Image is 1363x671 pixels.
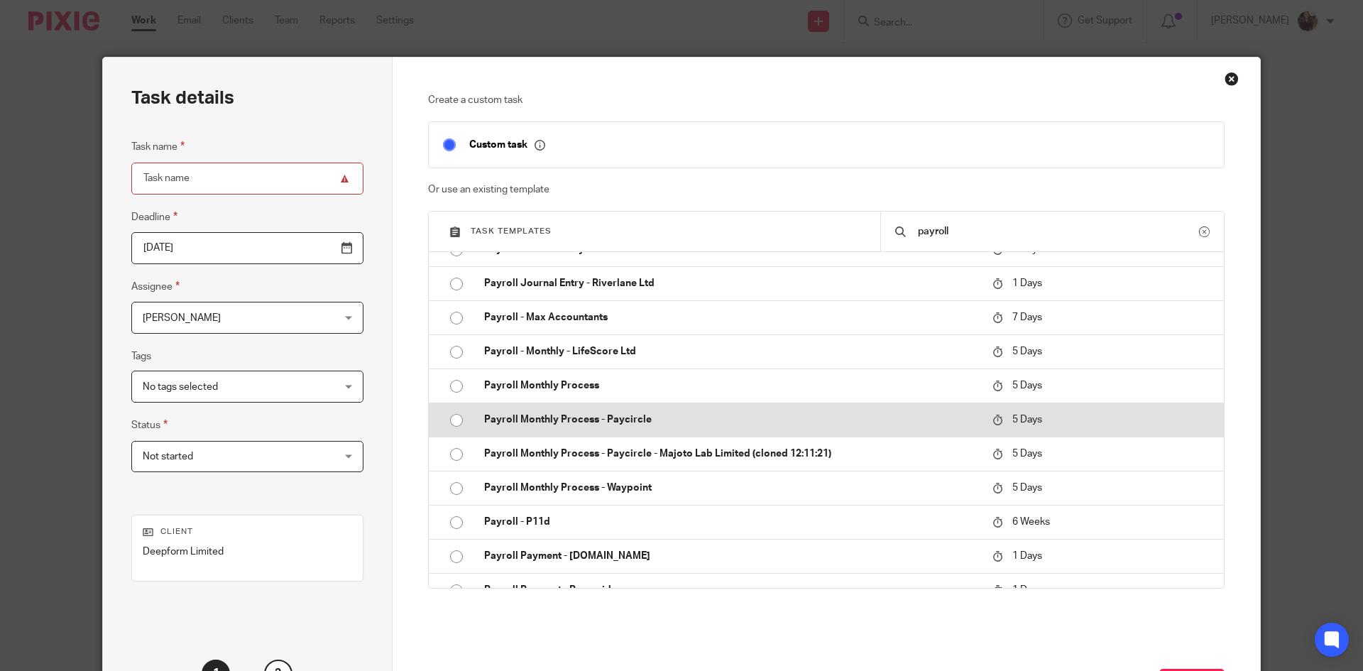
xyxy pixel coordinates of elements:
[131,278,180,295] label: Assignee
[131,209,177,225] label: Deadline
[484,583,978,597] p: Payroll Payment - Pervasid
[484,413,978,427] p: Payroll Monthly Process - Paycircle
[143,526,352,538] p: Client
[1012,347,1042,356] span: 5 Days
[484,276,978,290] p: Payroll Journal Entry - Riverlane Ltd
[1012,585,1042,595] span: 1 Days
[484,310,978,324] p: Payroll - Max Accountants
[1012,483,1042,493] span: 5 Days
[428,182,1225,197] p: Or use an existing template
[143,545,352,559] p: Deepform Limited
[1012,449,1042,459] span: 5 Days
[469,138,545,151] p: Custom task
[484,378,978,393] p: Payroll Monthly Process
[1012,278,1042,288] span: 1 Days
[484,344,978,359] p: Payroll - Monthly - LifeScore Ltd
[1012,551,1042,561] span: 1 Days
[131,349,151,364] label: Tags
[1012,312,1042,322] span: 7 Days
[484,515,978,529] p: Payroll - P11d
[1012,517,1050,527] span: 6 Weeks
[143,452,193,462] span: Not started
[1012,415,1042,425] span: 5 Days
[131,138,185,155] label: Task name
[484,447,978,461] p: Payroll Monthly Process - Paycircle - Majoto Lab Limited (cloned 12:11:21)
[131,163,363,195] input: Task name
[484,549,978,563] p: Payroll Payment - [DOMAIN_NAME]
[1225,72,1239,86] div: Close this dialog window
[428,93,1225,107] p: Create a custom task
[131,232,363,264] input: Pick a date
[131,86,234,110] h2: Task details
[1012,381,1042,391] span: 5 Days
[143,313,221,323] span: [PERSON_NAME]
[131,417,168,433] label: Status
[471,227,552,235] span: Task templates
[484,481,978,495] p: Payroll Monthly Process - Waypoint
[143,382,218,392] span: No tags selected
[916,224,1199,239] input: Search...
